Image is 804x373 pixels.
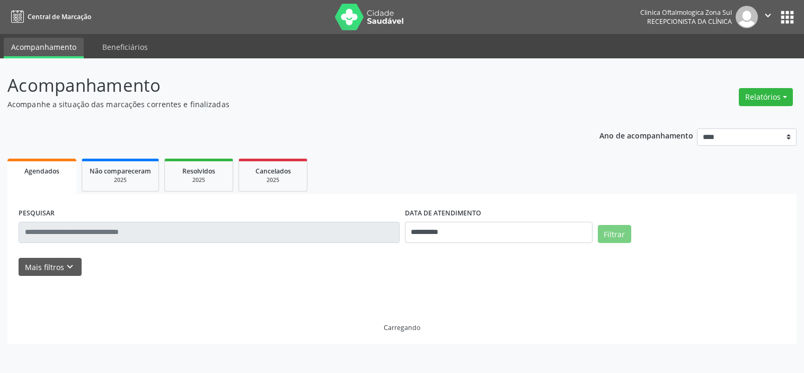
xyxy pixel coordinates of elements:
[758,6,778,28] button: 
[599,128,693,142] p: Ano de acompanhamento
[405,205,481,222] label: DATA DE ATENDIMENTO
[246,176,299,184] div: 2025
[172,176,225,184] div: 2025
[739,88,793,106] button: Relatórios
[182,167,215,176] span: Resolvidos
[255,167,291,176] span: Cancelados
[4,38,84,58] a: Acompanhamento
[598,225,631,243] button: Filtrar
[778,8,797,27] button: apps
[24,167,59,176] span: Agendados
[384,323,420,332] div: Carregando
[7,99,560,110] p: Acompanhe a situação das marcações correntes e finalizadas
[19,258,82,276] button: Mais filtroskeyboard_arrow_down
[762,10,774,21] i: 
[640,8,732,17] div: Clinica Oftalmologica Zona Sul
[90,176,151,184] div: 2025
[28,12,91,21] span: Central de Marcação
[64,261,76,273] i: keyboard_arrow_down
[19,205,55,222] label: PESQUISAR
[7,8,91,25] a: Central de Marcação
[736,6,758,28] img: img
[90,167,151,176] span: Não compareceram
[95,38,155,56] a: Beneficiários
[7,72,560,99] p: Acompanhamento
[647,17,732,26] span: Recepcionista da clínica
